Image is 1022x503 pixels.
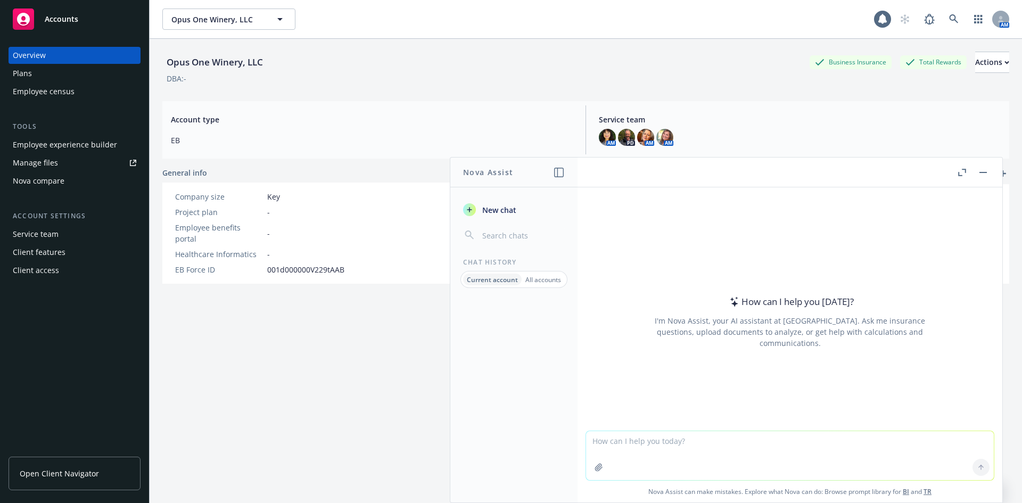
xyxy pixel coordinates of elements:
[637,129,654,146] img: photo
[267,249,270,260] span: -
[13,65,32,82] div: Plans
[9,172,141,189] a: Nova compare
[900,55,967,69] div: Total Rewards
[525,275,561,284] p: All accounts
[167,73,186,84] div: DBA: -
[727,295,854,309] div: How can I help you [DATE]?
[656,129,673,146] img: photo
[640,315,939,349] div: I'm Nova Assist, your AI assistant at [GEOGRAPHIC_DATA]. Ask me insurance questions, upload docum...
[924,487,932,496] a: TR
[175,207,263,218] div: Project plan
[975,52,1009,73] button: Actions
[171,114,573,125] span: Account type
[9,226,141,243] a: Service team
[9,83,141,100] a: Employee census
[267,191,280,202] span: Key
[480,204,516,216] span: New chat
[20,468,99,479] span: Open Client Navigator
[582,481,998,502] span: Nova Assist can make mistakes. Explore what Nova can do: Browse prompt library for and
[45,15,78,23] span: Accounts
[13,172,64,189] div: Nova compare
[9,47,141,64] a: Overview
[171,14,263,25] span: Opus One Winery, LLC
[9,136,141,153] a: Employee experience builder
[903,487,909,496] a: BI
[463,167,513,178] h1: Nova Assist
[9,244,141,261] a: Client features
[175,249,263,260] div: Healthcare Informatics
[162,55,267,69] div: Opus One Winery, LLC
[162,9,295,30] button: Opus One Winery, LLC
[467,275,518,284] p: Current account
[175,191,263,202] div: Company size
[171,135,573,146] span: EB
[894,9,916,30] a: Start snowing
[9,65,141,82] a: Plans
[13,154,58,171] div: Manage files
[450,258,578,267] div: Chat History
[975,52,1009,72] div: Actions
[175,222,263,244] div: Employee benefits portal
[810,55,892,69] div: Business Insurance
[599,129,616,146] img: photo
[13,47,46,64] div: Overview
[618,129,635,146] img: photo
[267,264,344,275] span: 001d000000V229tAAB
[267,228,270,239] span: -
[162,167,207,178] span: General info
[13,136,117,153] div: Employee experience builder
[9,121,141,132] div: Tools
[996,167,1009,180] a: add
[968,9,989,30] a: Switch app
[919,9,940,30] a: Report a Bug
[599,114,1001,125] span: Service team
[459,200,569,219] button: New chat
[480,228,565,243] input: Search chats
[9,4,141,34] a: Accounts
[175,264,263,275] div: EB Force ID
[13,226,59,243] div: Service team
[9,211,141,221] div: Account settings
[13,83,75,100] div: Employee census
[9,262,141,279] a: Client access
[13,262,59,279] div: Client access
[267,207,270,218] span: -
[943,9,965,30] a: Search
[13,244,65,261] div: Client features
[9,154,141,171] a: Manage files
